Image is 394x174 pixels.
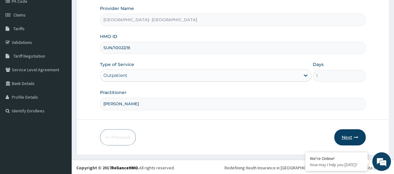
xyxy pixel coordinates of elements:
div: Outpatient [103,72,127,78]
button: Previous [100,129,136,145]
div: Redefining Heath Insurance in [GEOGRAPHIC_DATA] using Telemedicine and Data Science! [225,165,389,171]
input: Enter Name [100,98,366,110]
a: RelianceHMO [111,165,138,171]
p: How may I help you today? [310,162,363,167]
span: Tariff Negotiation [13,53,45,59]
label: HMO ID [100,33,117,40]
div: We're Online! [310,156,363,161]
label: Provider Name [100,5,134,12]
button: Next [334,129,366,145]
strong: Copyright © 2017 . [76,165,139,171]
label: Days [313,61,324,68]
span: Claims [13,12,26,18]
label: Type of Service [100,61,134,68]
span: Tariffs [13,26,25,31]
input: Enter HMO ID [100,42,366,54]
label: Practitioner [100,89,126,96]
